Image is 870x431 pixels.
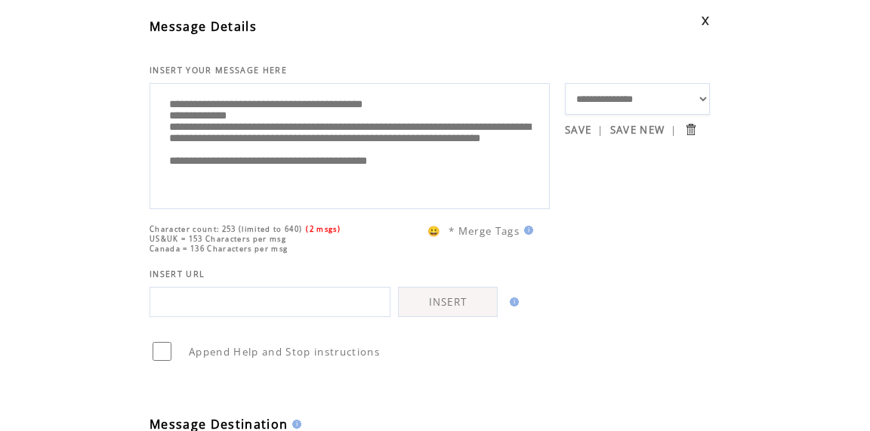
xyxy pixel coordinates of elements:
[288,420,301,429] img: help.gif
[189,345,380,359] span: Append Help and Stop instructions
[150,234,286,244] span: US&UK = 153 Characters per msg
[505,297,519,306] img: help.gif
[306,224,341,234] span: (2 msgs)
[427,224,441,238] span: 😀
[150,224,302,234] span: Character count: 253 (limited to 640)
[671,123,677,137] span: |
[150,244,288,254] span: Canada = 136 Characters per msg
[683,122,698,137] input: Submit
[597,123,603,137] span: |
[565,123,591,137] a: SAVE
[150,269,205,279] span: INSERT URL
[150,65,287,75] span: INSERT YOUR MESSAGE HERE
[449,224,520,238] span: * Merge Tags
[150,18,257,35] span: Message Details
[610,123,665,137] a: SAVE NEW
[520,226,533,235] img: help.gif
[398,287,498,317] a: INSERT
